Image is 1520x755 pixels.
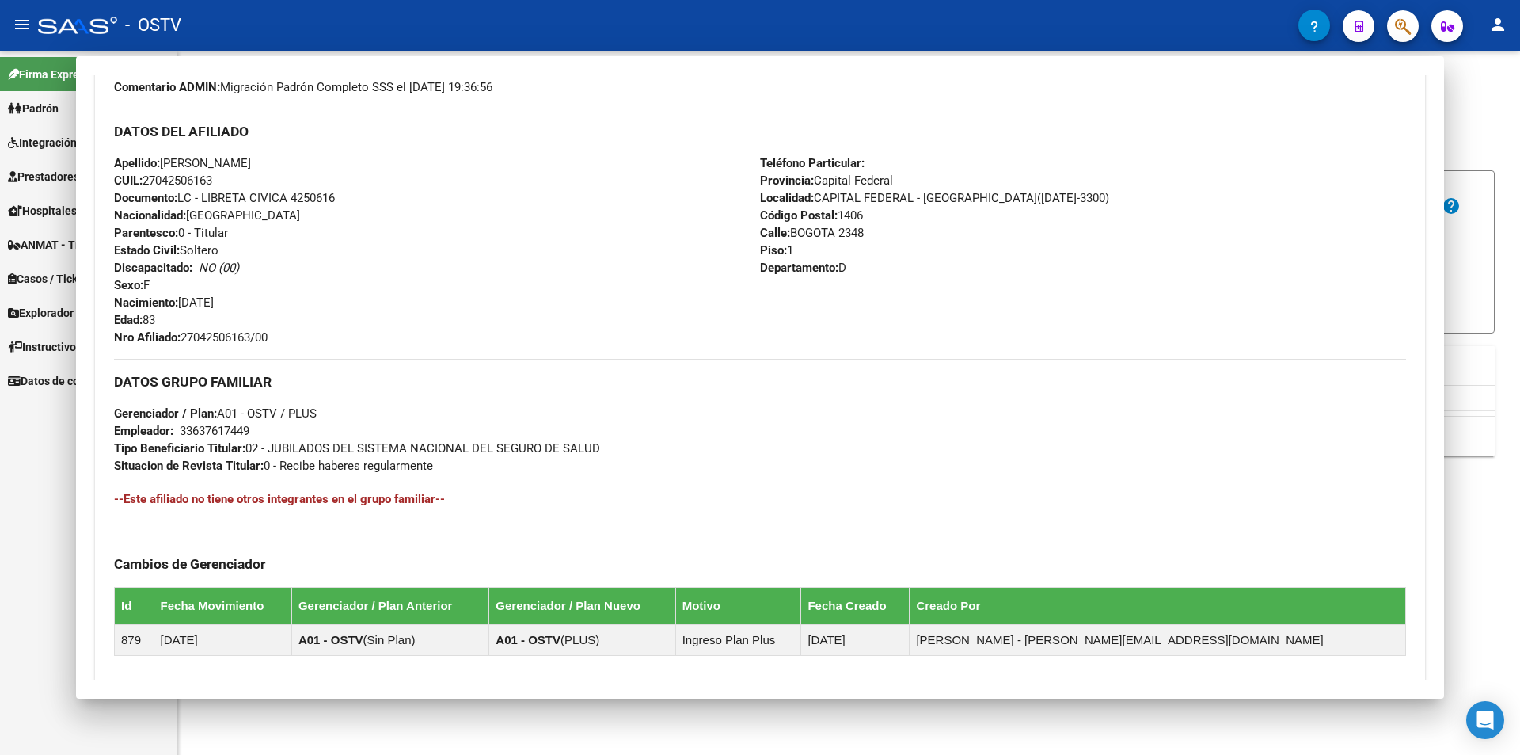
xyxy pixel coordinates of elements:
strong: Localidad: [760,191,814,205]
strong: Tipo Beneficiario Titular: [114,441,245,456]
span: [DATE] [114,296,214,310]
strong: Provincia: [760,173,814,188]
strong: Departamento: [760,261,838,275]
strong: Comentario ADMIN: [114,80,220,94]
h3: DATOS GRUPO FAMILIAR [114,373,1406,391]
span: A01 - OSTV / PLUS [114,406,317,421]
th: Fecha Creado [801,587,910,624]
span: ANMAT - Trazabilidad [8,236,132,254]
span: D [760,261,846,275]
span: PLUS [564,633,595,646]
td: Ingreso Plan Plus [675,624,801,655]
td: ( ) [291,624,488,655]
span: Soltero [114,243,218,257]
strong: Estado Civil: [114,243,180,257]
strong: Edad: [114,313,142,327]
td: [DATE] [801,624,910,655]
strong: Sexo: [114,278,143,292]
mat-icon: person [1488,15,1507,34]
span: 0 - Titular [114,226,228,240]
th: Gerenciador / Plan Nuevo [489,587,675,624]
th: Id [115,587,154,624]
span: 02 - JUBILADOS DEL SISTEMA NACIONAL DEL SEGURO DE SALUD [114,441,600,456]
span: 0 - Recibe haberes regularmente [114,459,433,473]
span: BOGOTA 2348 [760,226,864,240]
th: Creado Por [910,587,1406,624]
span: 27042506163 [114,173,212,188]
strong: Discapacitado: [114,261,192,275]
span: Sin Plan [367,633,412,646]
span: Explorador de Archivos [8,304,135,322]
span: 1 [760,243,793,257]
strong: Nacionalidad: [114,208,186,223]
span: Padrón [8,100,59,117]
span: Prestadores / Proveedores [8,168,152,185]
span: [PERSON_NAME] [114,156,251,170]
strong: Teléfono Particular: [760,156,864,170]
strong: Situacion de Revista Titular: [114,459,264,473]
span: CAPITAL FEDERAL - [GEOGRAPHIC_DATA]([DATE]-3300) [760,191,1109,205]
strong: Nacimiento: [114,296,178,310]
strong: CUIL: [114,173,142,188]
div: 33637617449 [180,422,249,440]
h3: Cambios de Gerenciador [114,555,1406,573]
td: [DATE] [154,624,291,655]
span: F [114,278,150,292]
h3: DATOS DEL AFILIADO [114,123,1406,140]
td: ( ) [489,624,675,655]
strong: Gerenciador / Plan: [114,406,217,421]
strong: Calle: [760,226,790,240]
strong: A01 - OSTV [496,633,560,646]
span: Hospitales Públicos [8,202,123,219]
span: 83 [114,313,155,327]
th: Fecha Movimiento [154,587,291,624]
h4: --Este afiliado no tiene otros integrantes en el grupo familiar-- [114,490,1406,508]
strong: Documento: [114,191,177,205]
mat-icon: menu [13,15,32,34]
span: Firma Express [8,66,90,83]
span: 27042506163/00 [114,330,268,345]
span: - OSTV [125,8,181,43]
span: LC - LIBRETA CIVICA 4250616 [114,191,335,205]
th: Motivo [675,587,801,624]
td: [PERSON_NAME] - [PERSON_NAME][EMAIL_ADDRESS][DOMAIN_NAME] [910,624,1406,655]
strong: Piso: [760,243,787,257]
strong: Código Postal: [760,208,838,223]
span: Migración Padrón Completo SSS el [DATE] 19:36:56 [114,78,492,96]
span: Instructivos [8,338,82,356]
i: NO (00) [199,261,239,275]
span: Capital Federal [760,173,893,188]
strong: Nro Afiliado: [114,330,180,345]
strong: Apellido: [114,156,160,170]
span: [GEOGRAPHIC_DATA] [114,208,300,223]
strong: Empleador: [114,424,173,438]
div: Open Intercom Messenger [1466,701,1504,739]
span: Datos de contacto [8,372,112,390]
span: Integración (discapacidad) [8,134,154,151]
th: Gerenciador / Plan Anterior [291,587,488,624]
span: Casos / Tickets [8,270,93,288]
td: 879 [115,624,154,655]
span: 1406 [760,208,863,223]
strong: A01 - OSTV [298,633,363,646]
mat-icon: help [1442,196,1461,215]
strong: Parentesco: [114,226,178,240]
